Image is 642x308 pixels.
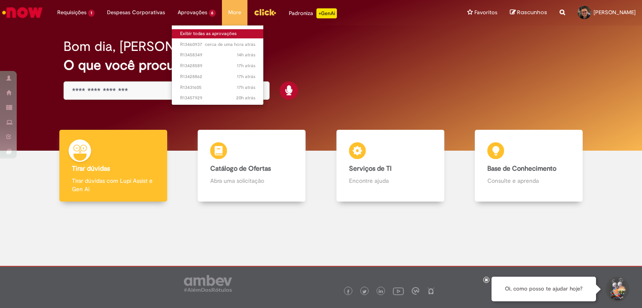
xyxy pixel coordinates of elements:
span: Aprovações [178,8,207,17]
p: Abra uma solicitação [210,177,293,185]
span: Favoritos [474,8,497,17]
img: click_logo_yellow_360x200.png [254,6,276,18]
time: 28/08/2025 16:57:54 [237,84,255,91]
b: Catálogo de Ofertas [210,164,271,173]
a: Base de Conhecimento Consulte e aprenda [460,130,599,202]
span: More [228,8,241,17]
a: Aberto R13428589 : [172,61,264,71]
a: Rascunhos [510,9,547,17]
time: 28/08/2025 17:00:22 [237,73,255,80]
a: Tirar dúvidas Tirar dúvidas com Lupi Assist e Gen Ai [44,130,183,202]
a: Aberto R13458349 : [172,50,264,60]
span: Despesas Corporativas [107,8,165,17]
span: 17h atrás [237,73,255,80]
img: logo_footer_twitter.png [362,290,367,294]
div: Oi, como posso te ajudar hoje? [492,277,596,301]
p: Encontre ajuda [349,177,432,185]
span: R13431605 [180,84,255,91]
img: ServiceNow [1,4,44,21]
b: Base de Conhecimento [487,164,556,173]
time: 28/08/2025 20:18:02 [237,52,255,58]
p: Tirar dúvidas com Lupi Assist e Gen Ai [72,177,155,193]
span: 14h atrás [237,52,255,58]
a: Aberto R13428862 : [172,72,264,81]
time: 28/08/2025 17:04:42 [237,63,255,69]
span: 1 [88,10,94,17]
span: R13458349 [180,52,255,58]
a: Aberto R13460937 : [172,40,264,49]
span: 6 [209,10,216,17]
time: 29/08/2025 09:06:13 [205,41,255,48]
div: Padroniza [289,8,337,18]
a: Aberto R13431605 : [172,83,264,92]
img: logo_footer_youtube.png [393,285,404,296]
a: Aberto R13457929 : [172,93,264,103]
span: R13457929 [180,95,255,101]
span: 17h atrás [237,84,255,91]
ul: Aprovações [171,25,264,105]
a: Serviços de TI Encontre ajuda [321,130,460,202]
span: R13428862 [180,73,255,80]
time: 28/08/2025 13:40:41 [236,95,255,101]
a: Exibir todas as aprovações [172,29,264,38]
span: Rascunhos [517,8,547,16]
img: logo_footer_facebook.png [346,290,350,294]
span: R13460937 [180,41,255,48]
b: Tirar dúvidas [72,164,110,173]
p: +GenAi [316,8,337,18]
h2: Bom dia, [PERSON_NAME] [64,39,224,54]
span: cerca de uma hora atrás [205,41,255,48]
img: logo_footer_naosei.png [427,287,435,295]
b: Serviços de TI [349,164,392,173]
span: Requisições [57,8,87,17]
a: Catálogo de Ofertas Abra uma solicitação [183,130,321,202]
img: logo_footer_workplace.png [412,287,419,295]
img: logo_footer_ambev_rotulo_gray.png [184,275,232,292]
p: Consulte e aprenda [487,177,570,185]
button: Iniciar Conversa de Suporte [604,277,629,302]
span: 20h atrás [236,95,255,101]
span: R13428589 [180,63,255,69]
h2: O que você procura hoje? [64,58,579,73]
img: logo_footer_linkedin.png [379,289,383,294]
span: 17h atrás [237,63,255,69]
span: [PERSON_NAME] [594,9,636,16]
